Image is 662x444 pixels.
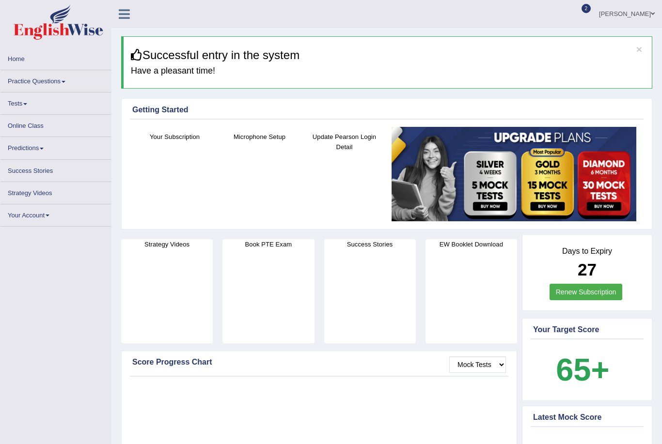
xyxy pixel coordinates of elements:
[222,132,297,142] h4: Microphone Setup
[578,260,597,279] b: 27
[636,44,642,54] button: ×
[137,132,212,142] h4: Your Subscription
[0,48,111,67] a: Home
[533,247,641,256] h4: Days to Expiry
[392,127,636,221] img: small5.jpg
[550,284,623,300] a: Renew Subscription
[0,137,111,156] a: Predictions
[0,182,111,201] a: Strategy Videos
[324,239,416,249] h4: Success Stories
[0,160,111,179] a: Success Stories
[121,239,213,249] h4: Strategy Videos
[0,70,111,89] a: Practice Questions
[131,66,645,76] h4: Have a pleasant time!
[0,115,111,134] a: Online Class
[131,49,645,61] h3: Successful entry in the system
[132,104,641,116] div: Getting Started
[426,239,517,249] h4: EW Booklet Download
[533,324,641,336] div: Your Target Score
[0,92,111,111] a: Tests
[556,352,609,387] b: 65+
[0,204,111,223] a: Your Account
[582,4,591,13] span: 2
[222,239,314,249] h4: Book PTE Exam
[132,356,506,368] div: Score Progress Chart
[533,412,641,423] div: Latest Mock Score
[307,132,382,152] h4: Update Pearson Login Detail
